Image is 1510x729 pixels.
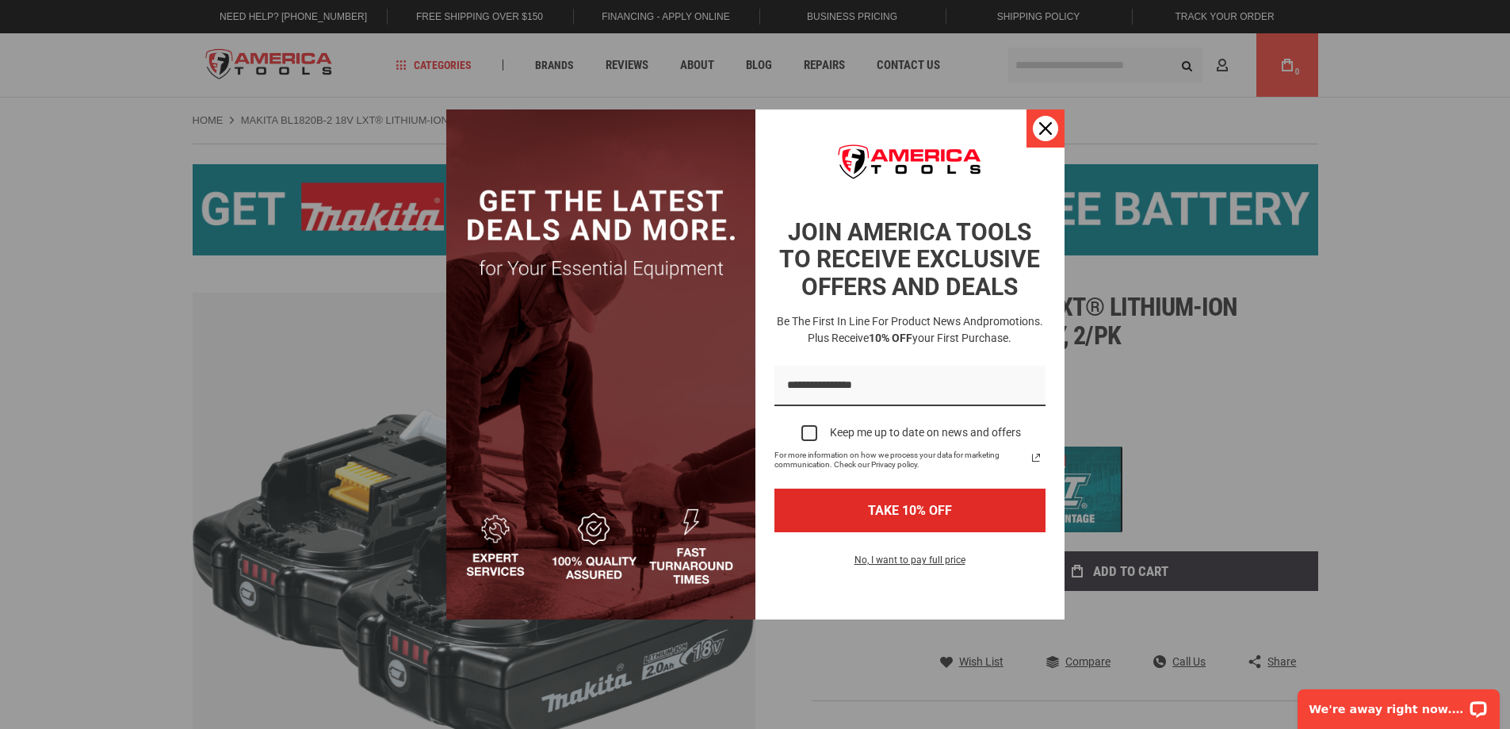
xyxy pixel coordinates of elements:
[774,489,1046,532] button: TAKE 10% OFF
[1039,122,1052,135] svg: close icon
[774,366,1046,406] input: Email field
[774,451,1026,470] span: For more information on how we process your data for marketing communication. Check our Privacy p...
[842,551,978,578] button: No, I want to pay full price
[1287,679,1510,729] iframe: LiveChat chat widget
[771,313,1049,347] h3: Be the first in line for product news and
[779,218,1040,301] strong: JOIN AMERICA TOOLS TO RECEIVE EXCLUSIVE OFFERS AND DEALS
[1026,448,1046,467] a: Read our Privacy Policy
[1026,448,1046,467] svg: link icon
[830,426,1021,439] div: Keep me up to date on news and offers
[1026,109,1065,148] button: Close
[869,332,912,344] strong: 10% OFF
